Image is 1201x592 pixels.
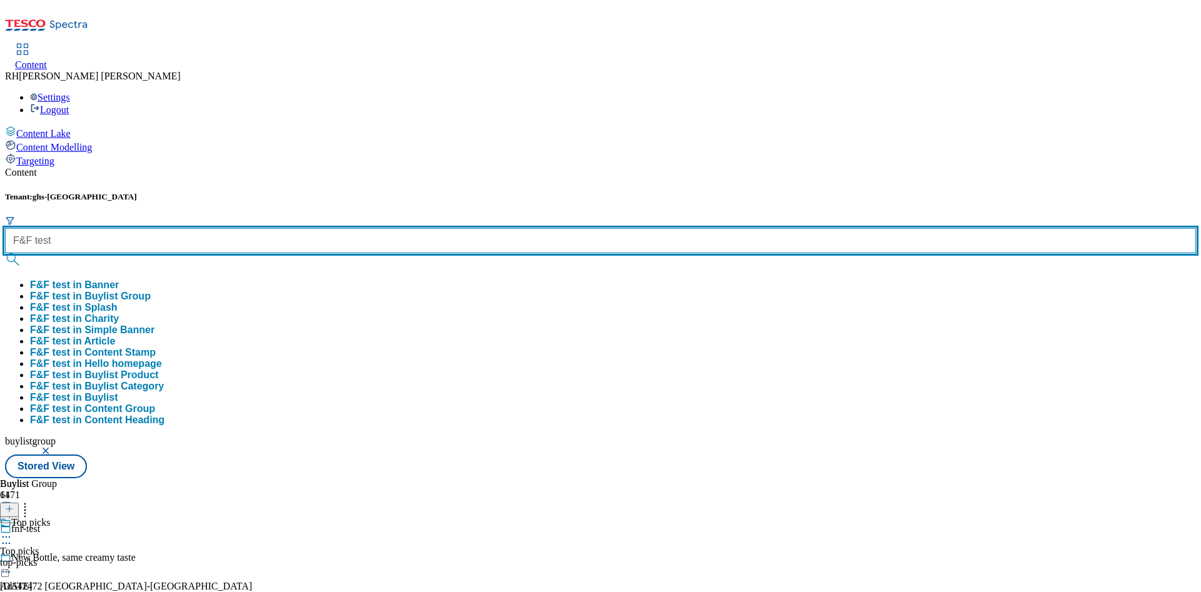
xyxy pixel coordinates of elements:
[84,358,162,369] span: Hello homepage
[30,324,155,336] button: F&F test in Simple Banner
[30,92,70,103] a: Settings
[30,347,156,358] div: F&F test in
[33,192,137,201] span: ghs-[GEOGRAPHIC_DATA]
[30,392,118,403] button: F&F test in Buylist
[30,279,119,291] button: F&F test in Banner
[5,167,1196,178] div: Content
[16,142,92,153] span: Content Modelling
[30,381,164,392] button: F&F test in Buylist Category
[5,153,1196,167] a: Targeting
[5,436,56,446] span: buylistgroup
[5,192,1196,202] h5: Tenant:
[5,71,19,81] span: RH
[30,369,158,381] button: F&F test in Buylist Product
[15,59,47,70] span: Content
[84,291,151,301] span: Buylist Group
[30,358,162,369] button: F&F test in Hello homepage
[30,403,155,414] button: F&F test in Content Group
[5,216,15,226] svg: Search Filters
[30,302,118,313] button: F&F test in Splash
[30,414,165,426] button: F&F test in Content Heading
[15,44,47,71] a: Content
[30,313,119,324] button: F&F test in Charity
[19,71,180,81] span: [PERSON_NAME] [PERSON_NAME]
[5,139,1196,153] a: Content Modelling
[30,336,115,347] button: F&F test in Article
[30,104,69,115] a: Logout
[11,552,136,563] div: New Bottle, same creamy taste
[11,517,50,528] div: Top picks
[30,291,151,302] button: F&F test in Buylist Group
[16,128,71,139] span: Content Lake
[5,126,1196,139] a: Content Lake
[16,156,54,166] span: Targeting
[84,347,156,358] span: Content Stamp
[30,291,151,302] div: F&F test in
[5,228,1196,253] input: Search
[30,358,162,369] div: F&F test in
[30,347,156,358] button: F&F test in Content Stamp
[5,454,87,478] button: Stored View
